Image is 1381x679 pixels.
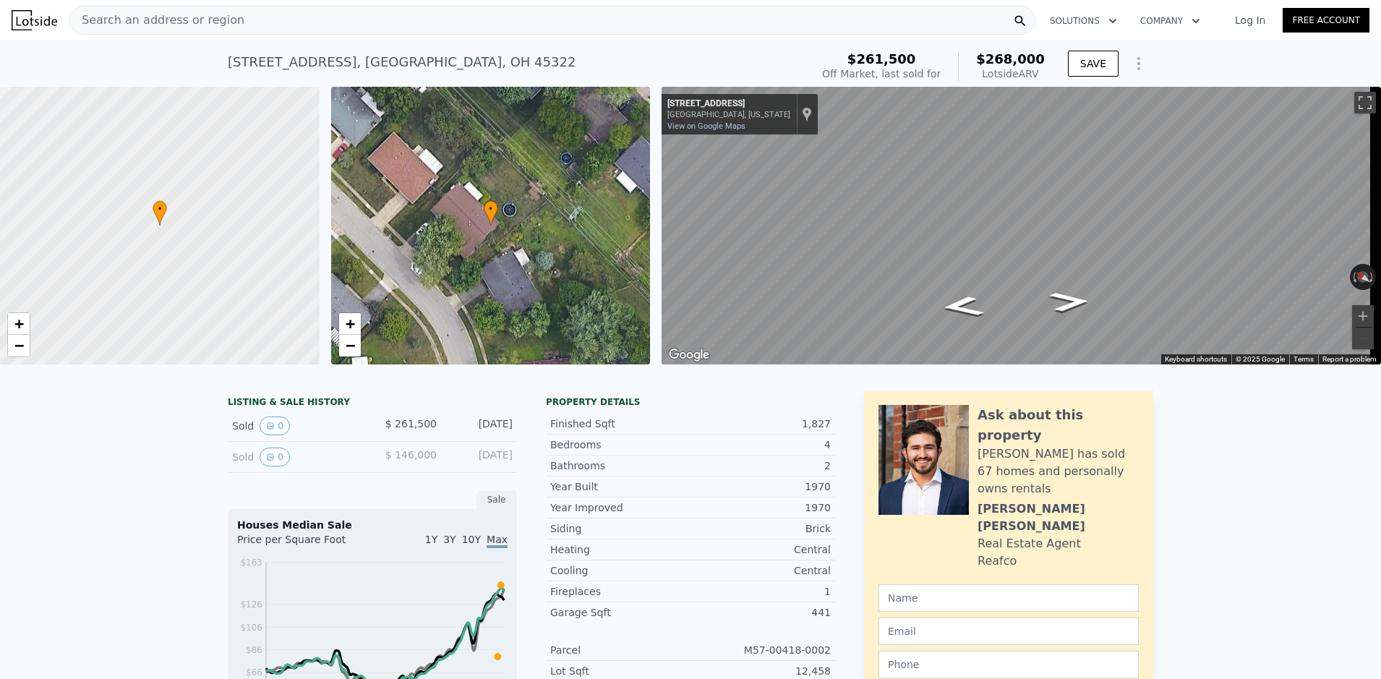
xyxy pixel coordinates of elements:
span: $261,500 [847,51,916,67]
button: Keyboard shortcuts [1165,354,1227,364]
span: − [14,336,24,354]
div: 12,458 [690,664,831,678]
span: • [484,202,498,215]
span: + [345,315,354,333]
tspan: $86 [246,645,262,655]
div: Map [662,87,1381,364]
span: $ 146,000 [385,449,437,461]
span: © 2025 Google [1236,355,1285,363]
div: [PERSON_NAME] has sold 67 homes and personally owns rentals [978,445,1139,497]
div: • [153,200,167,226]
span: 3Y [443,534,456,545]
div: 1 [690,584,831,599]
div: M57-00418-0002 [690,643,831,657]
a: Zoom in [8,313,30,335]
div: Property details [546,396,835,408]
a: View on Google Maps [667,121,745,131]
div: 441 [690,605,831,620]
span: Max [487,534,508,548]
a: Zoom in [339,313,361,335]
input: Phone [878,651,1139,678]
div: [PERSON_NAME] [PERSON_NAME] [978,500,1139,535]
div: Ask about this property [978,405,1139,445]
div: [DATE] [448,448,513,466]
button: SAVE [1068,51,1119,77]
path: Go Northwest, Merrywood Dr [923,291,1002,322]
div: Fireplaces [550,584,690,599]
a: Zoom out [8,335,30,356]
tspan: $126 [240,599,262,610]
div: Lot Sqft [550,664,690,678]
div: Price per Square Foot [237,532,372,555]
a: Show location on map [802,106,812,122]
a: Free Account [1283,8,1369,33]
div: LISTING & SALE HISTORY [228,396,517,411]
button: Reset the view [1349,265,1377,289]
div: Year Built [550,479,690,494]
div: 4 [690,437,831,452]
div: Off Market, last sold for [822,67,941,81]
a: Zoom out [339,335,361,356]
div: 2 [690,458,831,473]
button: View historical data [260,448,290,466]
button: Company [1129,8,1212,34]
div: Central [690,563,831,578]
span: − [345,336,354,354]
button: Toggle fullscreen view [1354,92,1376,114]
button: Zoom out [1352,328,1374,349]
div: Sale [476,490,517,509]
tspan: $163 [240,558,262,568]
div: • [484,200,498,226]
div: Finished Sqft [550,417,690,431]
div: Bedrooms [550,437,690,452]
div: Lotside ARV [976,67,1045,81]
div: Street View [662,87,1381,364]
button: Rotate counterclockwise [1350,264,1358,290]
button: Rotate clockwise [1369,264,1377,290]
button: Solutions [1038,8,1129,34]
button: Show Options [1124,49,1153,78]
input: Email [878,618,1139,645]
div: [GEOGRAPHIC_DATA], [US_STATE] [667,110,790,119]
span: 10Y [462,534,481,545]
div: 1970 [690,500,831,515]
a: Open this area in Google Maps (opens a new window) [665,346,713,364]
div: [DATE] [448,417,513,435]
div: Real Estate Agent [978,535,1081,552]
div: Sold [232,448,361,466]
img: Google [665,346,713,364]
div: Brick [690,521,831,536]
div: Central [690,542,831,557]
div: 1970 [690,479,831,494]
a: Terms (opens in new tab) [1294,355,1314,363]
div: Siding [550,521,690,536]
img: Lotside [12,10,57,30]
a: Report a problem [1322,355,1377,363]
div: Sold [232,417,361,435]
span: 1Y [425,534,437,545]
div: Garage Sqft [550,605,690,620]
div: Cooling [550,563,690,578]
div: Parcel [550,643,690,657]
div: Heating [550,542,690,557]
tspan: $106 [240,623,262,633]
span: $ 261,500 [385,418,437,430]
span: + [14,315,24,333]
div: Bathrooms [550,458,690,473]
button: Zoom in [1352,305,1374,327]
span: $268,000 [976,51,1045,67]
div: Reafco [978,552,1017,570]
div: [STREET_ADDRESS] [667,98,790,110]
div: Year Improved [550,500,690,515]
div: 1,827 [690,417,831,431]
path: Go Southeast, Merrywood Dr [1032,287,1107,317]
span: • [153,202,167,215]
tspan: $66 [246,667,262,678]
input: Name [878,584,1139,612]
div: Houses Median Sale [237,518,508,532]
button: View historical data [260,417,290,435]
span: Search an address or region [70,12,244,29]
div: [STREET_ADDRESS] , [GEOGRAPHIC_DATA] , OH 45322 [228,52,576,72]
a: Log In [1218,13,1283,27]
